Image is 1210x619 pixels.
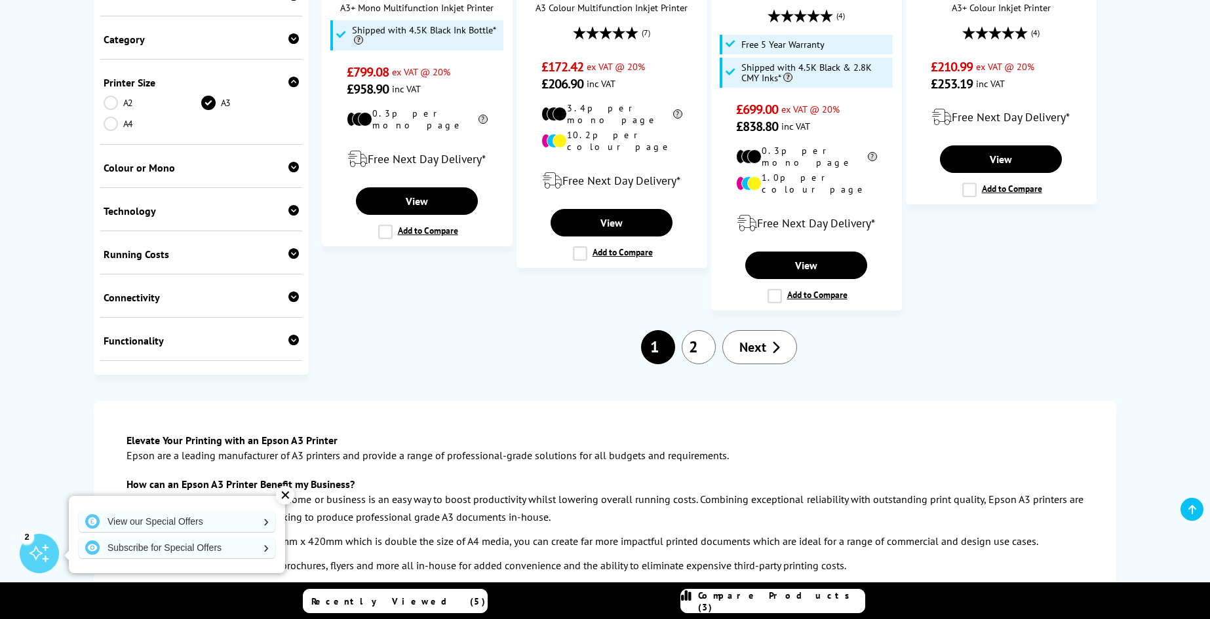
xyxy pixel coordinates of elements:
[524,162,700,199] div: modal_delivery
[524,1,700,14] span: A3 Colour Multifunction Inkjet Printer
[347,107,488,131] li: 0.3p per mono page
[736,172,877,195] li: 1.0p per colour page
[104,161,299,174] div: Colour or Mono
[587,60,645,73] span: ex VAT @ 20%
[329,1,505,14] span: A3+ Mono Multifunction Inkjet Printer
[392,83,421,95] span: inc VAT
[976,77,1005,90] span: inc VAT
[739,339,766,356] span: Next
[940,145,1062,173] a: View
[378,225,458,239] label: Add to Compare
[642,20,650,45] span: (7)
[303,589,488,613] a: Recently Viewed (5)
[127,533,1083,550] p: With A3 prints measuring in at 297mm x 420mm which is double the size of A4 media, you can create...
[104,76,299,89] div: Printer Size
[768,289,848,303] label: Add to Compare
[311,595,486,607] span: Recently Viewed (5)
[347,64,389,81] span: £799.08
[352,25,500,46] span: Shipped with 4.5K Black Ink Bottle*
[1031,20,1040,45] span: (4)
[104,248,299,261] div: Running Costs
[722,330,797,364] a: Next
[913,1,1089,14] span: A3+ Colour Inkjet Printer
[541,129,682,153] li: 10.2p per colour page
[201,96,299,110] a: A3
[127,434,1083,447] h3: Elevate Your Printing with an Epson A3 Printer
[741,39,825,50] span: Free 5 Year Warranty
[736,118,779,135] span: £838.80
[587,77,615,90] span: inc VAT
[127,491,1083,526] p: Adding an Epson A3 printer to your home or business is an easy way to boost productivity whilst l...
[20,529,34,544] div: 2
[347,81,389,98] span: £958.90
[127,447,1083,464] p: Epson are a leading manufacturer of A3 printers and provide a range of professional-grade solutio...
[931,58,973,75] span: £210.99
[541,102,682,126] li: 3.4p per mono page
[741,62,889,83] span: Shipped with 4.5K Black & 2.8K CMY Inks*
[573,246,653,261] label: Add to Compare
[931,75,973,92] span: £253.19
[962,183,1042,197] label: Add to Compare
[781,120,810,132] span: inc VAT
[736,101,779,118] span: £699.00
[127,478,1083,491] h3: How can an Epson A3 Printer Benefit my Business?
[680,589,865,613] a: Compare Products (3)
[541,58,584,75] span: £172.42
[392,66,450,78] span: ex VAT @ 20%
[745,252,867,279] a: View
[104,204,299,217] div: Technology
[551,209,673,236] a: View
[79,537,275,558] a: Subscribe for Special Offers
[718,205,895,242] div: modal_delivery
[104,33,299,46] div: Category
[276,486,294,504] div: ✕
[79,511,275,532] a: View our Special Offers
[736,145,877,168] li: 0.3p per mono page
[682,330,716,364] a: 2
[541,75,584,92] span: £206.90
[104,117,201,131] a: A4
[913,99,1089,136] div: modal_delivery
[329,141,505,178] div: modal_delivery
[698,590,865,613] span: Compare Products (3)
[104,291,299,304] div: Connectivity
[836,3,845,28] span: (4)
[781,103,840,115] span: ex VAT @ 20%
[104,334,299,347] div: Functionality
[976,60,1034,73] span: ex VAT @ 20%
[104,96,201,110] a: A2
[127,557,1083,574] p: Create professional grade posters, brochures, flyers and more all in-house for added convenience ...
[356,187,478,215] a: View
